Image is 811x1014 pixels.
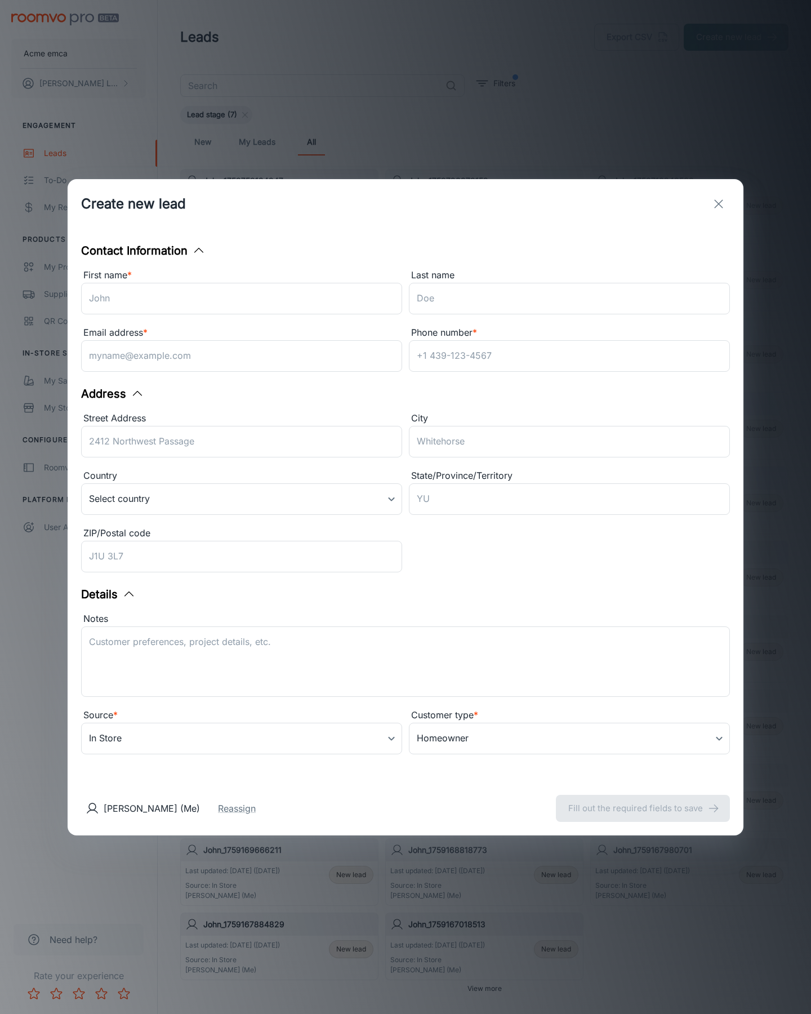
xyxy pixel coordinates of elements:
input: myname@example.com [81,340,402,372]
button: Address [81,385,144,402]
div: Last name [409,268,730,283]
input: J1U 3L7 [81,541,402,572]
input: Whitehorse [409,426,730,457]
div: Homeowner [409,723,730,754]
button: exit [707,193,730,215]
div: Notes [81,612,730,626]
p: [PERSON_NAME] (Me) [104,802,200,815]
div: Email address [81,326,402,340]
div: Select country [81,483,402,515]
button: Details [81,586,136,603]
input: 2412 Northwest Passage [81,426,402,457]
div: Phone number [409,326,730,340]
div: Source [81,708,402,723]
button: Contact Information [81,242,206,259]
div: City [409,411,730,426]
div: Country [81,469,402,483]
div: In Store [81,723,402,754]
button: Reassign [218,802,256,815]
input: Doe [409,283,730,314]
input: YU [409,483,730,515]
input: +1 439-123-4567 [409,340,730,372]
div: ZIP/Postal code [81,526,402,541]
div: State/Province/Territory [409,469,730,483]
div: Street Address [81,411,402,426]
h1: Create new lead [81,194,186,214]
div: First name [81,268,402,283]
div: Customer type [409,708,730,723]
input: John [81,283,402,314]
